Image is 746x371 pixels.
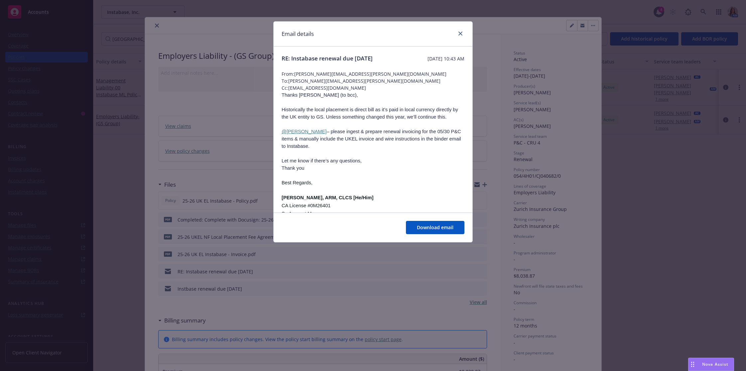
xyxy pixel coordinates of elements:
[417,224,453,231] span: Download email
[282,195,373,200] span: [PERSON_NAME], ARM, CLCS [He/Him]
[406,221,464,234] button: Download email
[688,358,734,371] button: Nova Assist
[702,361,728,367] span: Nova Assist
[282,211,327,216] span: Sr. Account Manager
[282,203,330,208] span: CA License #0M26401
[688,358,697,371] div: Drag to move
